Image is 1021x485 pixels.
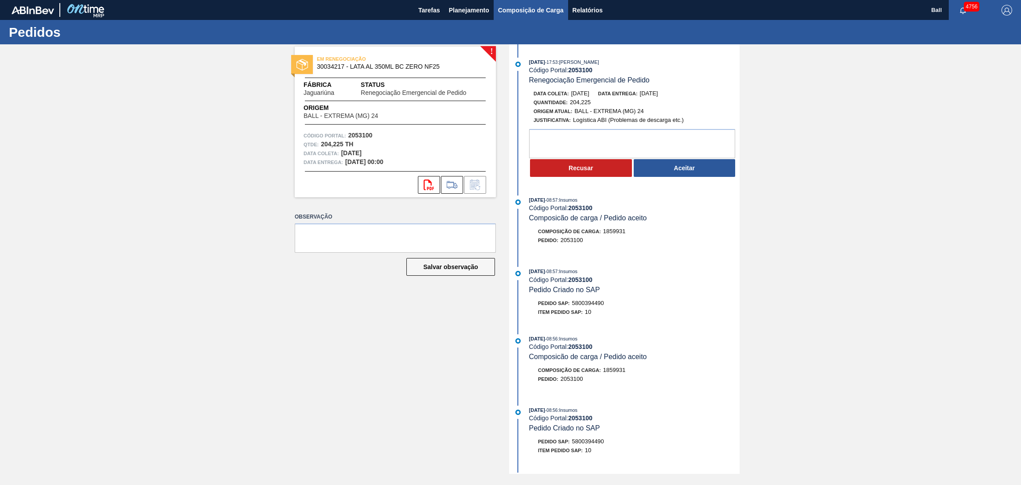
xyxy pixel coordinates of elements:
span: Composicão de carga / Pedido aceito [529,353,647,360]
span: 2053100 [561,375,583,382]
span: [DATE] [529,336,545,341]
span: Pedido Criado no SAP [529,286,600,293]
img: status [296,59,308,70]
strong: 2053100 [568,204,592,211]
span: [DATE] [571,90,589,97]
span: BALL - EXTREMA (MG) 24 [304,113,378,119]
span: Origem Atual: [534,109,572,114]
span: : Insumos [557,336,577,341]
img: atual [515,271,521,276]
span: Fábrica [304,80,361,90]
span: Data coleta: [304,149,339,158]
span: Pedido SAP: [538,301,570,306]
img: Logout [1002,5,1012,16]
span: [DATE] [529,197,545,203]
span: Qtde : [304,140,319,149]
span: Quantidade : [534,100,568,105]
span: Logística ABI (Problemas de descarga etc.) [573,117,684,123]
span: - 08:57 [545,198,557,203]
div: Código Portal: [529,415,740,422]
span: Relatórios [573,5,603,16]
span: : Insumos [557,269,577,274]
span: Data entrega: [598,91,638,96]
span: Status [361,80,487,90]
span: Composição de Carga [498,5,564,16]
span: Item pedido SAP: [538,309,583,315]
span: Composição de Carga : [538,229,601,234]
span: Composição de Carga : [538,368,601,373]
span: 5800394490 [572,300,604,306]
strong: 2053100 [568,276,592,283]
strong: [DATE] [341,149,362,156]
span: 1859931 [603,228,626,235]
span: Planejamento [449,5,489,16]
img: atual [515,199,521,205]
span: Renegociação Emergencial de Pedido [529,76,650,84]
span: [DATE] [529,269,545,274]
span: : Insumos [557,407,577,413]
div: Código Portal: [529,276,740,283]
strong: 2053100 [568,66,592,74]
div: Código Portal: [529,343,740,350]
img: atual [515,338,521,344]
strong: 2053100 [568,415,592,422]
button: Notificações [949,4,977,16]
span: 30034217 - LATA AL 350ML BC ZERO NF25 [317,63,478,70]
span: Pedido : [538,238,558,243]
span: [DATE] [640,90,658,97]
div: Informar alteração no pedido [464,176,486,194]
button: Recusar [530,159,632,177]
span: Data entrega: [304,158,343,167]
div: Código Portal: [529,204,740,211]
h1: Pedidos [9,27,166,37]
span: Tarefas [418,5,440,16]
span: 10 [585,309,591,315]
span: Renegociação Emergencial de Pedido [361,90,466,96]
img: TNhmsLtSVTkK8tSr43FrP2fwEKptu5GPRR3wAAAABJRU5ErkJggg== [12,6,54,14]
span: 1859931 [603,367,626,373]
span: Pedido : [538,376,558,382]
label: Observação [295,211,496,223]
div: Abrir arquivo PDF [418,176,440,194]
img: atual [515,62,521,67]
span: 204,225 [570,99,591,106]
span: [DATE] [529,407,545,413]
span: Data coleta: [534,91,569,96]
span: Item pedido SAP: [538,448,583,453]
span: : Insumos [557,197,577,203]
strong: 204,225 TH [321,141,353,148]
span: Pedido SAP: [538,439,570,444]
button: Salvar observação [406,258,495,276]
strong: 2053100 [348,132,373,139]
span: 4756 [964,2,979,12]
span: - 08:56 [545,408,557,413]
span: - 17:53 [545,60,557,65]
span: : [PERSON_NAME] [557,59,599,65]
strong: [DATE] 00:00 [345,158,383,165]
strong: 2053100 [568,343,592,350]
span: - 08:57 [545,269,557,274]
div: Ir para Composição de Carga [441,176,463,194]
img: atual [515,410,521,415]
span: - 08:56 [545,336,557,341]
span: BALL - EXTREMA (MG) 24 [574,108,643,114]
span: Pedido Criado no SAP [529,424,600,432]
span: Código Portal: [304,131,346,140]
span: Justificativa: [534,117,571,123]
span: Origem [304,103,403,113]
button: Aceitar [634,159,736,177]
span: Jaguariúna [304,90,334,96]
span: 2053100 [561,237,583,243]
span: EM RENEGOCIAÇÃO [317,55,441,63]
span: 10 [585,447,591,454]
div: Código Portal: [529,66,740,74]
span: 5800394490 [572,438,604,445]
span: [DATE] [529,59,545,65]
span: Composicão de carga / Pedido aceito [529,214,647,222]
